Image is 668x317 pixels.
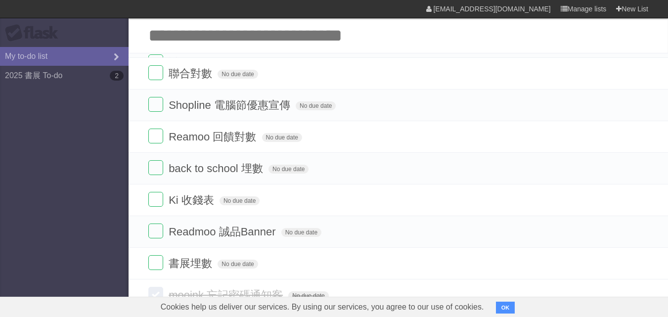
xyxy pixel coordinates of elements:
[220,196,260,205] span: No due date
[148,65,163,80] label: Done
[268,165,309,174] span: No due date
[148,97,163,112] label: Done
[169,257,215,270] span: 書展埋數
[148,287,163,302] label: Done
[169,131,259,143] span: Reamoo 回饋對數
[148,255,163,270] label: Done
[169,162,266,175] span: back to school 埋數
[169,289,285,301] span: mooink 忘記密碼通知客
[151,297,494,317] span: Cookies help us deliver our services. By using our services, you agree to our use of cookies.
[148,224,163,238] label: Done
[148,192,163,207] label: Done
[281,228,321,237] span: No due date
[169,226,278,238] span: Readmoo 誠品Banner
[148,160,163,175] label: Done
[288,291,328,300] span: No due date
[5,24,64,42] div: Flask
[218,70,258,79] span: No due date
[169,194,217,206] span: Ki 收錢表
[218,260,258,269] span: No due date
[110,71,124,81] b: 2
[496,302,515,314] button: OK
[169,99,293,111] span: Shopline 電腦節優惠宣傳
[296,101,336,110] span: No due date
[169,56,257,69] span: 誠品Banner email
[148,129,163,143] label: Done
[169,67,215,80] span: 聯合對數
[148,54,163,69] label: Done
[262,133,302,142] span: No due date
